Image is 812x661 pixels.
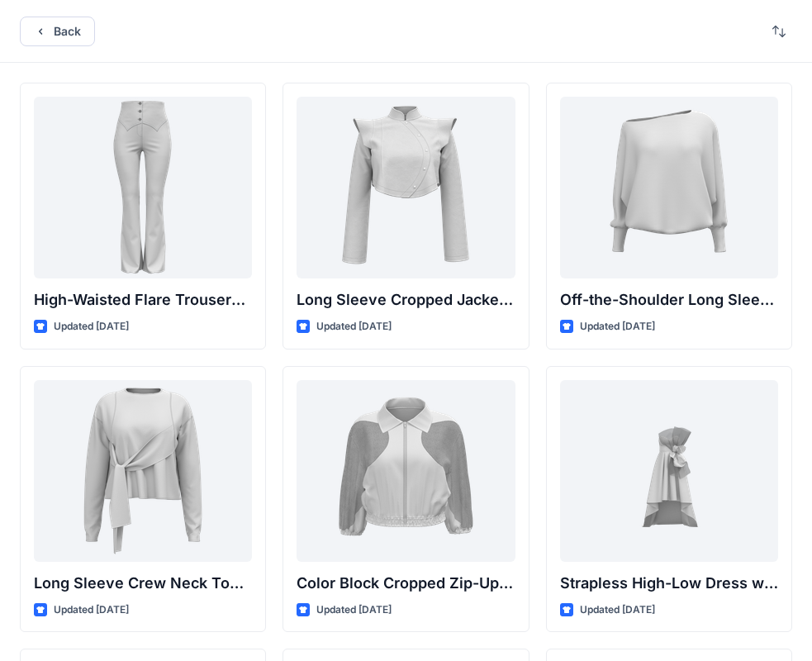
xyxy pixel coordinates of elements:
p: Off-the-Shoulder Long Sleeve Top [560,288,778,311]
a: Strapless High-Low Dress with Side Bow Detail [560,380,778,562]
p: Updated [DATE] [54,318,129,335]
a: Long Sleeve Cropped Jacket with Mandarin Collar and Shoulder Detail [297,97,515,278]
p: High-Waisted Flare Trousers with Button Detail [34,288,252,311]
p: Updated [DATE] [316,602,392,619]
p: Updated [DATE] [580,602,655,619]
button: Back [20,17,95,46]
p: Long Sleeve Crew Neck Top with Asymmetrical Tie Detail [34,572,252,595]
p: Updated [DATE] [316,318,392,335]
a: Long Sleeve Crew Neck Top with Asymmetrical Tie Detail [34,380,252,562]
p: Color Block Cropped Zip-Up Jacket with Sheer Sleeves [297,572,515,595]
p: Long Sleeve Cropped Jacket with Mandarin Collar and Shoulder Detail [297,288,515,311]
p: Strapless High-Low Dress with Side Bow Detail [560,572,778,595]
a: Off-the-Shoulder Long Sleeve Top [560,97,778,278]
p: Updated [DATE] [54,602,129,619]
a: Color Block Cropped Zip-Up Jacket with Sheer Sleeves [297,380,515,562]
p: Updated [DATE] [580,318,655,335]
a: High-Waisted Flare Trousers with Button Detail [34,97,252,278]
